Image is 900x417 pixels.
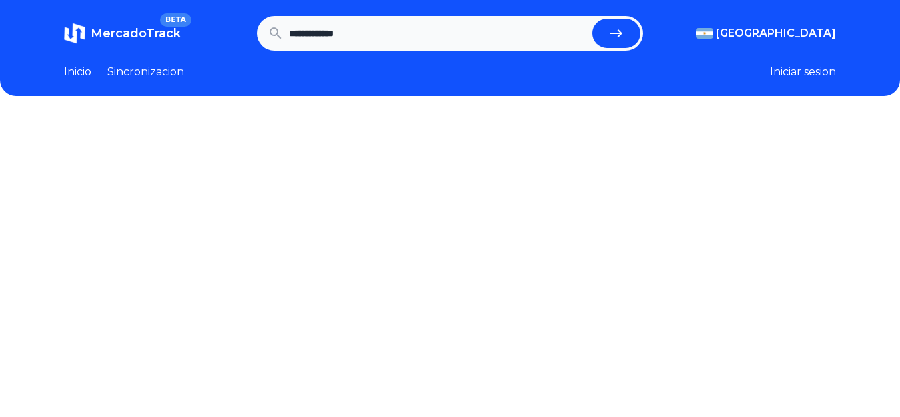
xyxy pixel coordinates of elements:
[107,64,184,80] a: Sincronizacion
[64,23,85,44] img: MercadoTrack
[716,25,836,41] span: [GEOGRAPHIC_DATA]
[64,64,91,80] a: Inicio
[696,28,713,39] img: Argentina
[91,26,181,41] span: MercadoTrack
[770,64,836,80] button: Iniciar sesion
[160,13,191,27] span: BETA
[64,23,181,44] a: MercadoTrackBETA
[696,25,836,41] button: [GEOGRAPHIC_DATA]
